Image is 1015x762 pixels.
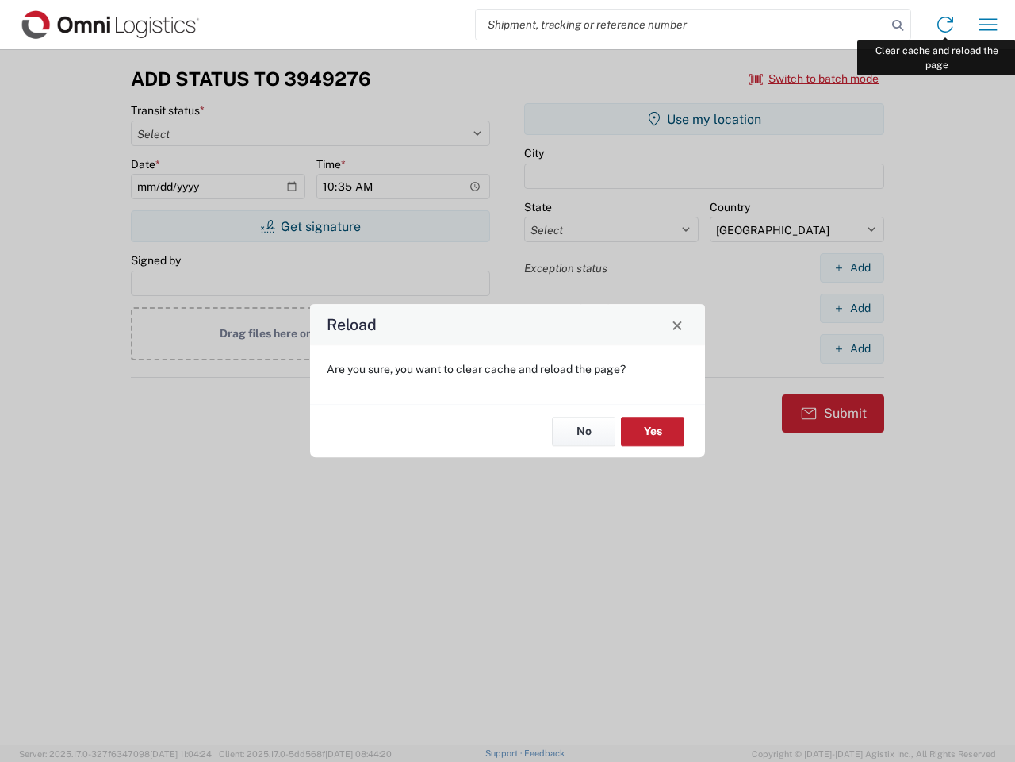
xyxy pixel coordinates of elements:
button: Close [666,314,688,336]
input: Shipment, tracking or reference number [476,10,887,40]
button: No [552,417,615,446]
button: Yes [621,417,684,446]
p: Are you sure, you want to clear cache and reload the page? [327,362,688,376]
h4: Reload [327,314,377,337]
